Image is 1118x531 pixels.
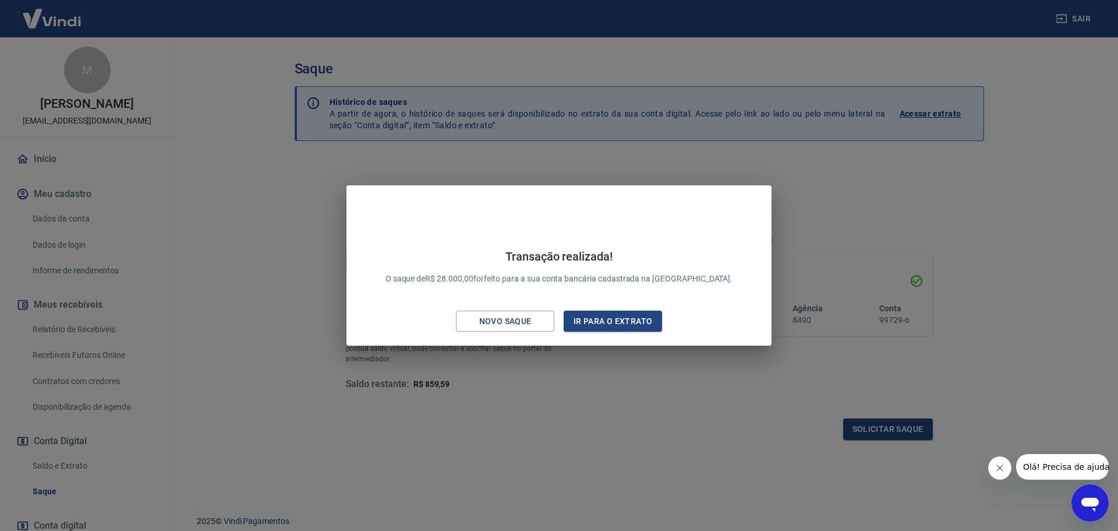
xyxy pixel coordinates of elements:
[988,456,1011,480] iframe: Fechar mensagem
[1071,484,1109,522] iframe: Botão para abrir a janela de mensagens
[564,311,662,332] button: Ir para o extrato
[456,311,554,332] button: Novo saque
[385,249,733,263] h4: Transação realizada!
[7,8,98,17] span: Olá! Precisa de ajuda?
[385,249,733,285] p: O saque de R$ 28.000,00 foi feito para a sua conta bancária cadastrada na [GEOGRAPHIC_DATA].
[465,314,546,329] div: Novo saque
[1016,454,1109,480] iframe: Mensagem da empresa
